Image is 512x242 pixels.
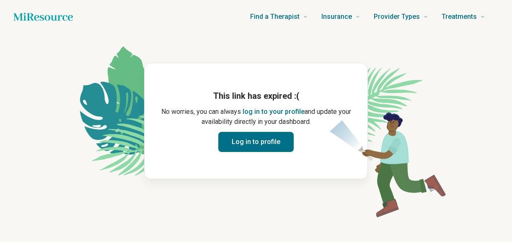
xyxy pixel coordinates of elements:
h1: This link has expired :( [158,90,354,102]
span: Insurance [321,11,352,23]
p: No worries, you can always and update your availability directly in your dashboard. [158,107,354,127]
span: Provider Types [374,11,420,23]
span: Find a Therapist [250,11,300,23]
span: Treatments [442,11,477,23]
a: Home page [13,8,73,25]
button: log in to your profile [243,107,305,117]
button: Log in to profile [218,132,294,152]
